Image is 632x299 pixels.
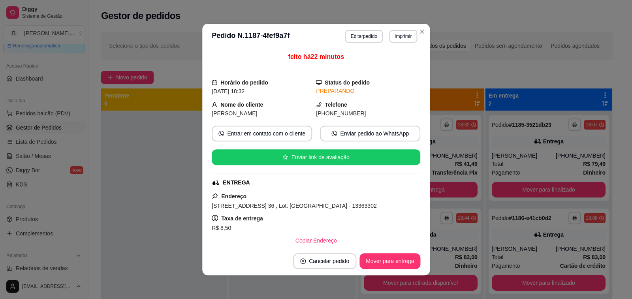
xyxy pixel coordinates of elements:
[212,149,420,165] button: starEnviar link de avaliação
[289,233,343,248] button: Copiar Endereço
[212,80,217,85] span: calendar
[218,131,224,136] span: whats-app
[316,110,366,117] span: [PHONE_NUMBER]
[221,215,263,222] strong: Taxa de entrega
[212,126,312,141] button: whats-appEntrar em contato com o cliente
[212,215,218,221] span: dollar
[300,258,306,264] span: close-circle
[221,193,246,199] strong: Endereço
[316,102,322,107] span: phone
[220,79,268,86] strong: Horário do pedido
[359,253,420,269] button: Mover para entrega
[325,102,347,108] strong: Telefone
[316,87,420,95] div: PREPARANDO
[212,30,290,43] h3: Pedido N. 1187-4fef9a7f
[212,102,217,107] span: user
[345,30,382,43] button: Editarpedido
[288,53,344,60] span: feito há 22 minutos
[212,225,231,231] span: R$ 8,50
[316,80,322,85] span: desktop
[212,110,257,117] span: [PERSON_NAME]
[212,203,376,209] span: [STREET_ADDRESS] 36 , Lot. [GEOGRAPHIC_DATA] - 13363302
[325,79,370,86] strong: Status do pedido
[320,126,420,141] button: whats-appEnviar pedido ao WhatsApp
[212,193,218,199] span: pushpin
[282,154,288,160] span: star
[293,253,356,269] button: close-circleCancelar pedido
[223,179,250,187] div: ENTREGA
[331,131,337,136] span: whats-app
[220,102,263,108] strong: Nome do cliente
[212,88,245,94] span: [DATE] 18:32
[416,25,428,38] button: Close
[389,30,417,43] button: Imprimir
